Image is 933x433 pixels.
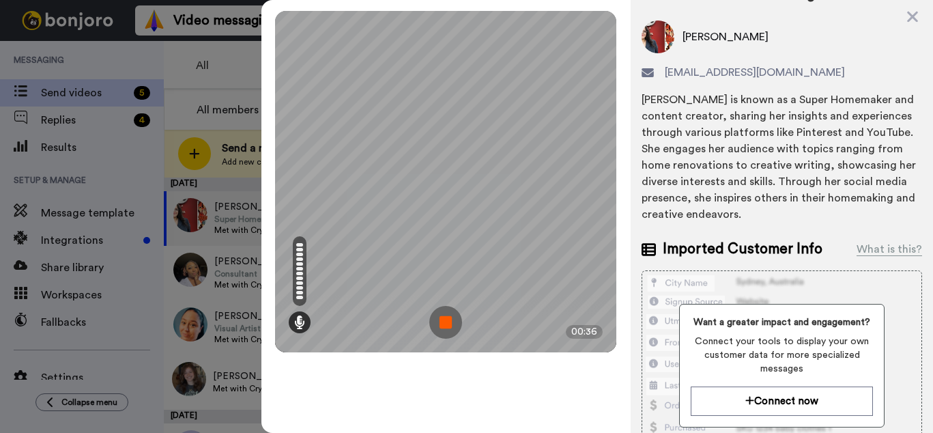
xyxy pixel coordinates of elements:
[857,241,922,257] div: What is this?
[691,387,874,416] button: Connect now
[642,92,922,223] div: [PERSON_NAME] is known as a Super Homemaker and content creator, sharing her insights and experie...
[429,306,462,339] img: ic_record_stop.svg
[691,335,874,376] span: Connect your tools to display your own customer data for more specialized messages
[663,239,822,260] span: Imported Customer Info
[566,325,603,339] div: 00:36
[691,316,874,329] span: Want a greater impact and engagement?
